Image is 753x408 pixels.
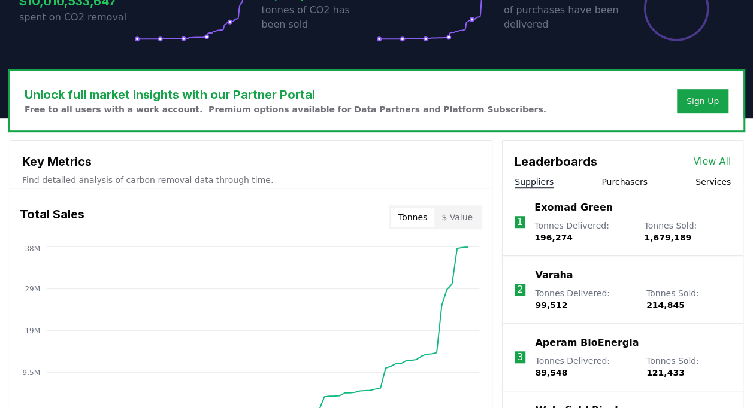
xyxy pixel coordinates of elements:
h3: Leaderboards [515,153,597,170]
h3: Key Metrics [22,153,480,170]
button: Sign Up [677,89,728,113]
button: Tonnes [391,208,434,227]
button: Purchasers [601,176,648,188]
p: 2 [517,282,523,297]
p: Tonnes Delivered : [535,287,634,311]
span: 89,548 [535,368,567,377]
h3: Unlock full market insights with our Partner Portal [25,86,546,103]
a: Sign Up [687,95,719,107]
span: 99,512 [535,300,567,310]
button: Services [695,176,731,188]
span: 214,845 [646,300,685,310]
tspan: 29M [25,284,40,293]
p: 3 [517,350,523,364]
p: Find detailed analysis of carbon removal data through time. [22,174,480,186]
a: Aperam BioEnergia [535,336,639,350]
tspan: 38M [25,245,40,253]
p: Tonnes Delivered : [535,355,634,379]
span: 121,433 [646,368,685,377]
p: Tonnes Delivered : [534,220,632,243]
p: 1 [516,215,522,229]
a: Exomad Green [534,200,613,215]
a: View All [693,154,731,169]
p: Tonnes Sold : [646,287,731,311]
button: $ Value [434,208,480,227]
span: 1,679,189 [644,233,691,242]
button: Suppliers [515,176,554,188]
p: Tonnes Sold : [646,355,731,379]
h3: Total Sales [20,205,84,229]
p: Free to all users with a work account. Premium options available for Data Partners and Platform S... [25,103,546,115]
p: of purchases have been delivered [504,3,619,32]
p: spent on CO2 removal [19,10,134,25]
p: tonnes of CO2 has been sold [261,3,376,32]
a: Varaha [535,268,573,282]
p: Tonnes Sold : [644,220,731,243]
tspan: 9.5M [23,368,40,376]
tspan: 19M [25,326,40,334]
span: 196,274 [534,233,573,242]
